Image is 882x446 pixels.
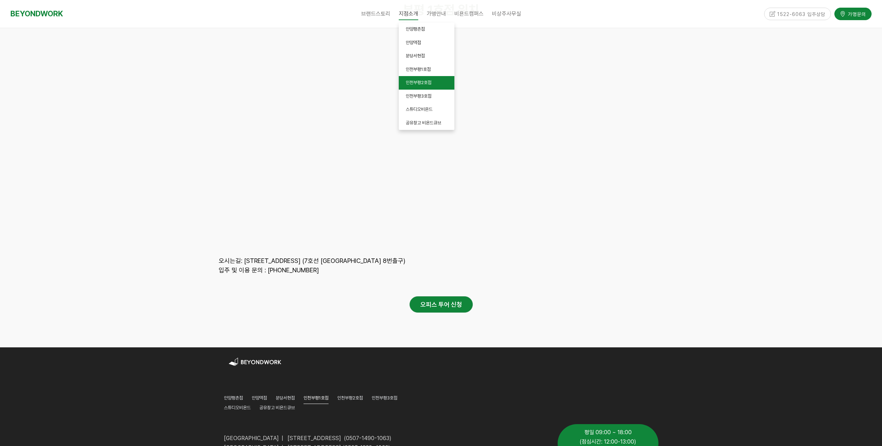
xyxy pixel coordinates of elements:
[834,6,872,18] a: 가맹문의
[399,36,454,50] a: 안양역점
[488,5,525,23] a: 비상주사무실
[406,120,441,125] span: 공유창고 비욘드큐브
[259,404,295,413] a: 공유창고 비욘드큐브
[406,107,432,112] span: 스튜디오비욘드
[427,10,446,17] span: 가맹안내
[399,116,454,130] a: 공유창고 비욘드큐브
[304,394,329,404] a: 인천부평1호점
[372,394,397,404] a: 인천부평3호점
[584,429,632,436] span: 평일 09:00 ~ 18:00
[399,103,454,116] a: 스튜디오비욘드
[410,296,473,313] a: 오피스 투어 신청
[10,7,63,20] a: BEYONDWORK
[224,395,243,400] span: 안양평촌점
[399,76,454,90] a: 인천부평2호점
[224,405,251,410] span: 스튜디오비욘드
[406,26,425,32] span: 안양평촌점
[422,5,450,23] a: 가맹안내
[224,435,391,441] span: [GEOGRAPHIC_DATA] | [STREET_ADDRESS] (0507-1490-1063)
[259,405,295,410] span: 공유창고 비욘드큐브
[399,90,454,103] a: 인천부평3호점
[252,395,267,400] span: 안양역점
[399,63,454,76] a: 인천부평1호점
[372,395,397,400] span: 인천부평3호점
[357,5,395,23] a: 브랜드스토리
[395,5,422,23] a: 지점소개
[492,10,521,17] span: 비상주사무실
[406,93,431,99] span: 인천부평3호점
[219,257,405,264] span: 오시는길: [STREET_ADDRESS] (7호선 [GEOGRAPHIC_DATA] 8번출구)
[399,23,454,36] a: 안양평촌점
[252,394,267,404] a: 안양역점
[399,49,454,63] a: 분당서현점
[337,394,363,404] a: 인천부평2호점
[454,10,484,17] span: 비욘드캠퍼스
[276,395,295,400] span: 분당서현점
[224,394,243,404] a: 안양평촌점
[224,404,251,413] a: 스튜디오비욘드
[580,438,636,445] span: (점심시간: 12:00-13:00)
[406,67,431,72] span: 인천부평1호점
[219,266,319,274] span: 입주 및 이용 문의 : [PHONE_NUMBER]
[450,5,488,23] a: 비욘드캠퍼스
[406,40,421,45] span: 안양역점
[420,301,462,308] strong: 오피스 투어 신청
[304,395,329,400] span: 인천부평1호점
[399,8,418,20] span: 지점소개
[846,9,866,16] span: 가맹문의
[276,394,295,404] a: 분당서현점
[361,10,390,17] span: 브랜드스토리
[406,80,431,85] span: 인천부평2호점
[406,53,425,58] span: 분당서현점
[337,395,363,400] span: 인천부평2호점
